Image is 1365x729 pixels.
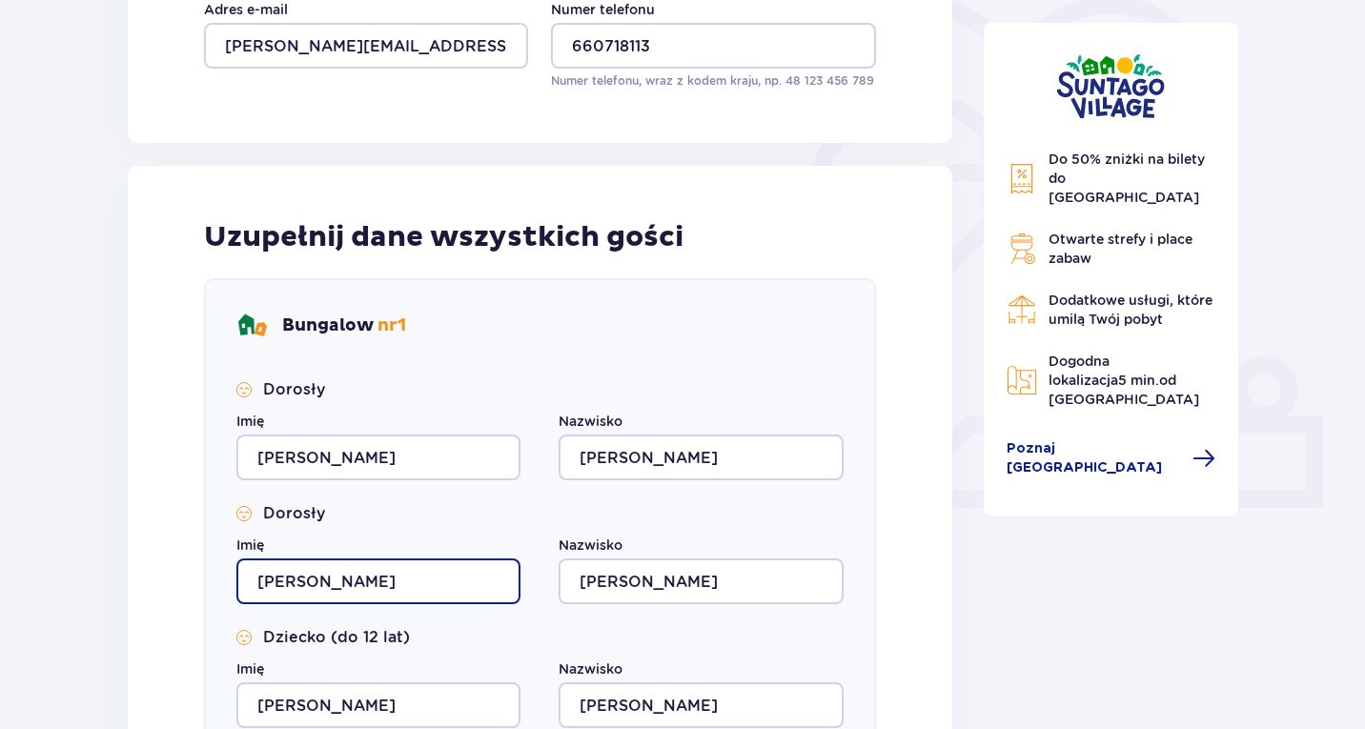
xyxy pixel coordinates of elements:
input: Numer telefonu [551,23,875,69]
input: Imię [236,558,520,604]
span: Poznaj [GEOGRAPHIC_DATA] [1007,439,1182,477]
label: Nazwisko [559,536,622,555]
span: nr 1 [377,314,406,336]
img: Suntago Village [1056,53,1165,119]
p: Uzupełnij dane wszystkich gości [204,219,683,255]
input: Imię [236,435,520,480]
input: Nazwisko [559,558,843,604]
input: Nazwisko [559,682,843,728]
a: Poznaj [GEOGRAPHIC_DATA] [1007,439,1216,477]
label: Imię [236,536,264,555]
img: bungalows Icon [236,311,267,341]
p: Dziecko (do 12 lat) [263,627,410,648]
label: Nazwisko [559,659,622,678]
p: Dorosły [263,379,325,400]
input: Imię [236,682,520,728]
p: Dorosły [263,503,325,524]
p: Bungalow [282,314,406,337]
input: Nazwisko [559,435,843,480]
span: Dogodna lokalizacja od [GEOGRAPHIC_DATA] [1049,354,1199,407]
label: Imię [236,659,264,678]
img: Smile Icon [236,630,252,645]
img: Restaurant Icon [1007,294,1037,325]
p: Numer telefonu, wraz z kodem kraju, np. 48 ​123 ​456 ​789 [551,72,875,90]
input: Adres e-mail [204,23,528,69]
label: Imię [236,412,264,431]
span: Otwarte strefy i place zabaw [1049,232,1192,266]
img: Smile Icon [236,506,252,521]
img: Smile Icon [236,382,252,397]
img: Map Icon [1007,365,1037,395]
img: Grill Icon [1007,233,1037,264]
label: Nazwisko [559,412,622,431]
span: 5 min. [1118,373,1159,388]
img: Discount Icon [1007,163,1037,194]
span: Dodatkowe usługi, które umilą Twój pobyt [1049,293,1212,327]
span: Do 50% zniżki na bilety do [GEOGRAPHIC_DATA] [1049,152,1205,205]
